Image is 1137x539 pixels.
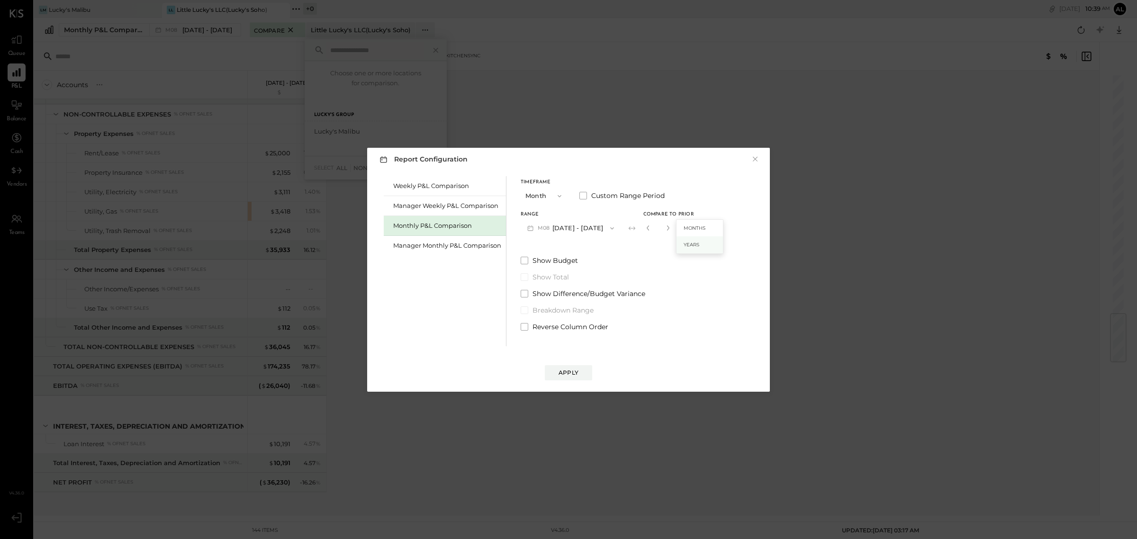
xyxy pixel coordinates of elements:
[393,181,501,190] div: Weekly P&L Comparison
[521,180,568,185] div: Timeframe
[538,225,552,232] span: M08
[521,219,621,237] button: M08[DATE] - [DATE]
[532,256,578,265] span: Show Budget
[393,241,501,250] div: Manager Monthly P&L Comparison
[643,212,694,217] span: Compare to Prior
[532,272,569,282] span: Show Total
[684,225,705,231] span: Months
[521,187,568,205] button: Month
[532,305,594,315] span: Breakdown Range
[684,242,699,248] span: Years
[521,212,621,217] div: Range
[559,368,578,377] div: Apply
[751,154,759,164] button: ×
[532,289,645,298] span: Show Difference/Budget Variance
[393,221,501,230] div: Monthly P&L Comparison
[545,365,592,380] button: Apply
[393,201,501,210] div: Manager Weekly P&L Comparison
[532,322,608,332] span: Reverse Column Order
[378,153,468,165] h3: Report Configuration
[591,191,665,200] span: Custom Range Period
